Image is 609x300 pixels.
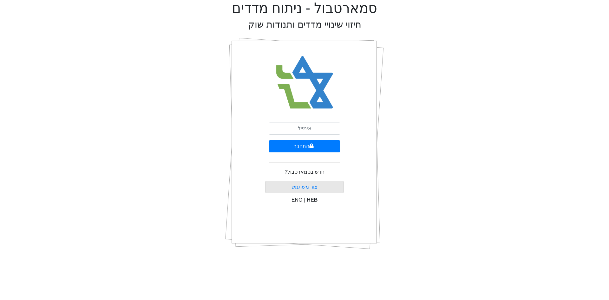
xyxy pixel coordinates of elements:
h2: חיזוי שינויי מדדים ותנודות שוק [248,19,361,30]
img: Smart Bull [270,48,339,117]
span: ENG [291,197,303,203]
span: | [304,197,305,203]
a: צור משתמש [291,184,318,190]
span: HEB [307,197,318,203]
button: התחבר [269,140,340,152]
input: אימייל [269,123,340,135]
button: צור משתמש [265,181,344,193]
p: חדש בסמארטבול? [285,168,324,176]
